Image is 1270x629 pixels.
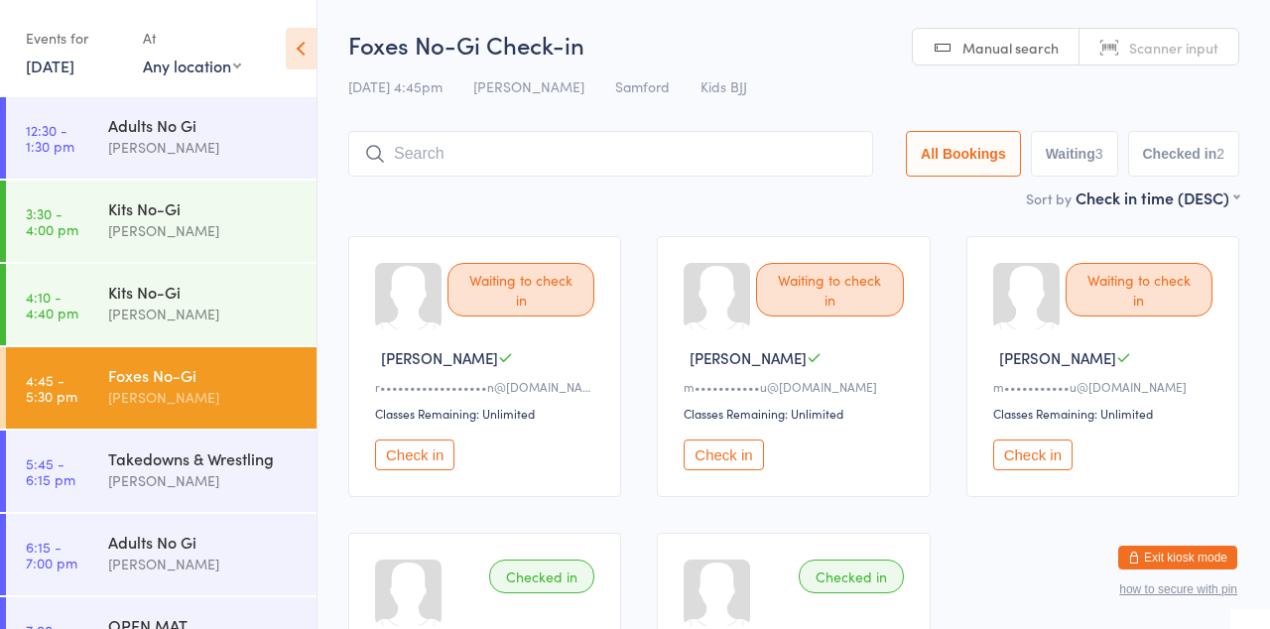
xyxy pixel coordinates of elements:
div: 3 [1095,146,1103,162]
a: 5:45 -6:15 pmTakedowns & Wrestling[PERSON_NAME] [6,431,317,512]
button: All Bookings [906,131,1021,177]
button: Check in [684,440,763,470]
div: Classes Remaining: Unlimited [993,405,1218,422]
button: how to secure with pin [1119,582,1237,596]
div: Checked in [799,560,904,593]
span: [PERSON_NAME] [999,347,1116,368]
span: Kids BJJ [700,76,747,96]
div: Waiting to check in [1066,263,1212,316]
a: 12:30 -1:30 pmAdults No Gi[PERSON_NAME] [6,97,317,179]
div: [PERSON_NAME] [108,136,300,159]
h2: Foxes No-Gi Check-in [348,28,1239,61]
div: Foxes No-Gi [108,364,300,386]
div: m•••••••••••u@[DOMAIN_NAME] [684,378,909,395]
div: [PERSON_NAME] [108,303,300,325]
span: Manual search [962,38,1059,58]
div: At [143,22,241,55]
time: 12:30 - 1:30 pm [26,122,74,154]
time: 3:30 - 4:00 pm [26,205,78,237]
div: [PERSON_NAME] [108,469,300,492]
div: [PERSON_NAME] [108,386,300,409]
span: [DATE] 4:45pm [348,76,443,96]
button: Check in [375,440,454,470]
time: 6:15 - 7:00 pm [26,539,77,570]
a: 4:10 -4:40 pmKits No-Gi[PERSON_NAME] [6,264,317,345]
div: Kits No-Gi [108,281,300,303]
div: 2 [1216,146,1224,162]
div: m•••••••••••u@[DOMAIN_NAME] [993,378,1218,395]
span: [PERSON_NAME] [690,347,807,368]
div: r••••••••••••••••••n@[DOMAIN_NAME] [375,378,600,395]
time: 4:45 - 5:30 pm [26,372,77,404]
time: 5:45 - 6:15 pm [26,455,75,487]
span: Scanner input [1129,38,1218,58]
button: Checked in2 [1128,131,1240,177]
div: Check in time (DESC) [1076,187,1239,208]
div: Classes Remaining: Unlimited [375,405,600,422]
button: Waiting3 [1031,131,1118,177]
a: [DATE] [26,55,74,76]
div: Events for [26,22,123,55]
div: [PERSON_NAME] [108,219,300,242]
div: Checked in [489,560,594,593]
span: [PERSON_NAME] [381,347,498,368]
button: Exit kiosk mode [1118,546,1237,569]
input: Search [348,131,873,177]
div: Classes Remaining: Unlimited [684,405,909,422]
div: Waiting to check in [447,263,594,316]
button: Check in [993,440,1073,470]
div: Adults No Gi [108,114,300,136]
div: [PERSON_NAME] [108,553,300,575]
div: Adults No Gi [108,531,300,553]
span: Samford [615,76,670,96]
label: Sort by [1026,189,1072,208]
div: Waiting to check in [756,263,903,316]
a: 6:15 -7:00 pmAdults No Gi[PERSON_NAME] [6,514,317,595]
div: Kits No-Gi [108,197,300,219]
div: Takedowns & Wrestling [108,447,300,469]
a: 3:30 -4:00 pmKits No-Gi[PERSON_NAME] [6,181,317,262]
span: [PERSON_NAME] [473,76,584,96]
div: Any location [143,55,241,76]
a: 4:45 -5:30 pmFoxes No-Gi[PERSON_NAME] [6,347,317,429]
time: 4:10 - 4:40 pm [26,289,78,320]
